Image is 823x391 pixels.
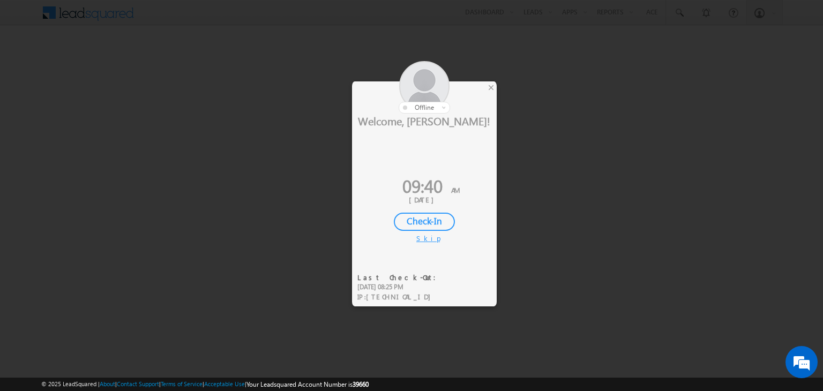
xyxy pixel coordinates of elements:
[117,380,159,387] a: Contact Support
[352,114,497,127] div: Welcome, [PERSON_NAME]!
[402,174,443,198] span: 09:40
[100,380,115,387] a: About
[357,282,443,292] div: [DATE] 08:25 PM
[357,273,443,282] div: Last Check-Out:
[485,81,497,93] div: ×
[353,380,369,388] span: 39660
[246,380,369,388] span: Your Leadsquared Account Number is
[394,213,455,231] div: Check-In
[357,292,443,302] div: IP :
[366,292,436,301] span: [TECHNICAL_ID]
[416,234,432,243] div: Skip
[360,195,489,205] div: [DATE]
[161,380,203,387] a: Terms of Service
[41,379,369,389] span: © 2025 LeadSquared | | | | |
[415,103,434,111] span: offline
[204,380,245,387] a: Acceptable Use
[451,185,460,194] span: AM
